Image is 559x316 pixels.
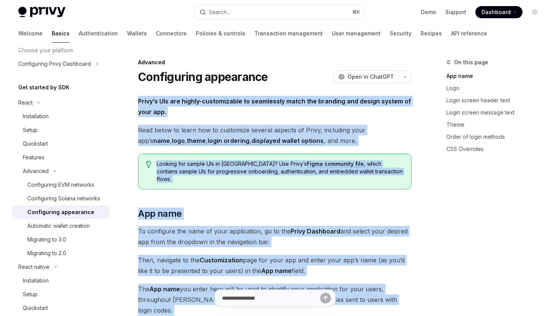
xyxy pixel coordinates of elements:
strong: App name [149,285,180,293]
span: Open in ChatGPT [348,73,394,81]
span: To configure the name of your application, go to the and select your desired app from the dropdow... [138,226,411,247]
strong: App name [261,267,292,275]
span: Looking for sample UIs in [GEOGRAPHIC_DATA]? Use Privy’s , which contains sample UIs for progress... [157,160,403,183]
div: Configuring EVM networks [27,180,94,189]
a: Basics [52,24,70,43]
span: Read below to learn how to customize several aspects of Privy, including your app’s , , , , , and... [138,125,411,146]
a: Demo [421,8,436,16]
a: logo [172,137,185,145]
button: Configuring Privy Dashboard [12,57,102,71]
a: Migrating to 2.0 [12,246,110,260]
button: Advanced [12,164,60,178]
a: Configuring EVM networks [12,178,110,192]
span: Dashboard [481,8,511,16]
div: Quickstart [23,303,48,313]
button: Open in ChatGPT [333,70,399,83]
div: Features [23,153,44,162]
span: On this page [454,58,488,67]
a: Authentication [79,24,118,43]
a: Security [390,24,411,43]
div: React [18,98,33,107]
a: Transaction management [254,24,323,43]
span: Then, navigate to the page for your app and enter your app’s name (as you’d like it to be present... [138,255,411,276]
div: Advanced [23,167,49,176]
strong: Customization [200,256,243,264]
div: Installation [23,276,49,285]
a: Dashboard [475,6,522,18]
a: theme [187,137,206,145]
a: name [153,137,170,145]
strong: Privy Dashboard [291,227,340,235]
div: Setup [23,125,38,135]
a: Setup [12,287,110,301]
div: Advanced [138,59,411,66]
a: Installation [12,110,110,123]
a: Theme [446,119,547,131]
a: Automatic wallet creation [12,219,110,233]
div: Installation [23,112,49,121]
a: Welcome [18,24,43,43]
span: App name [138,208,181,220]
a: Migrating to 3.0 [12,233,110,246]
div: Configuring Privy Dashboard [18,59,91,68]
img: light logo [18,7,65,17]
button: React native [12,260,61,274]
a: Setup [12,123,110,137]
a: login ordering [208,137,249,145]
a: Login screen header text [446,94,547,106]
a: Installation [12,274,110,287]
div: Configuring appearance [27,208,94,217]
div: Automatic wallet creation [27,221,90,230]
div: Migrating to 3.0 [27,235,66,244]
a: Configuring Solana networks [12,192,110,205]
a: Figma community file [307,160,364,167]
div: Migrating to 2.0 [27,249,66,258]
a: Login screen message text [446,106,547,119]
div: Configuring Solana networks [27,194,100,203]
button: Send message [320,293,331,303]
div: React native [18,262,49,272]
h1: Configuring appearance [138,70,268,84]
a: displayed wallet options [251,137,324,145]
strong: Privy’s UIs are highly-customizable to seamlessly match the branding and design system of your app. [138,97,411,116]
button: Search...⌘K [194,5,364,19]
a: Recipes [421,24,442,43]
a: Quickstart [12,301,110,315]
a: Connectors [156,24,187,43]
a: User management [332,24,381,43]
a: Configuring appearance [12,205,110,219]
a: Features [12,151,110,164]
a: API reference [451,24,487,43]
div: Search... [209,8,230,17]
button: Toggle dark mode [529,6,541,18]
a: Order of login methods [446,131,547,143]
a: Policies & controls [196,24,245,43]
a: Wallets [127,24,147,43]
h5: Get started by SDK [18,83,70,92]
div: Quickstart [23,139,48,148]
input: Ask a question... [222,290,320,306]
svg: Tip [146,161,151,168]
span: The you enter here will be used to identify your application for your users, throughout [PERSON_N... [138,284,411,316]
a: Quickstart [12,137,110,151]
a: App name [446,70,547,82]
a: Support [445,8,466,16]
a: Logo [446,82,547,94]
a: CSS Overrides [446,143,547,155]
span: ⌘ K [352,9,360,15]
div: Setup [23,290,38,299]
button: React [12,96,44,110]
